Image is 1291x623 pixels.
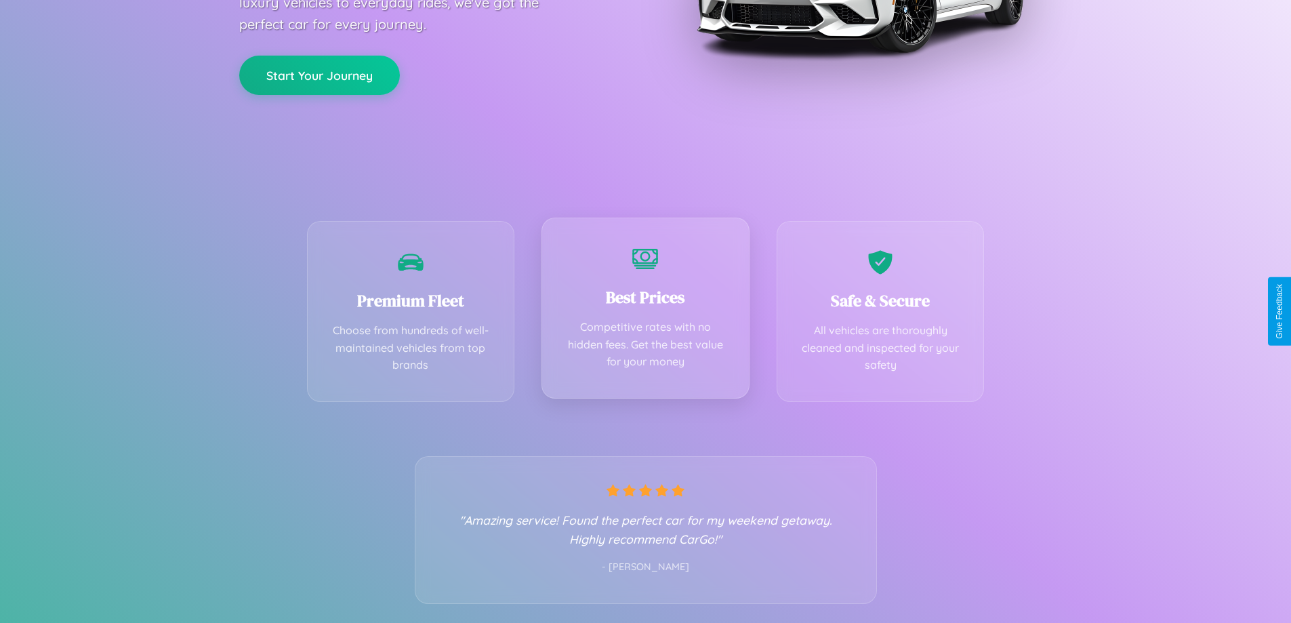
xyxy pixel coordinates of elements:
p: Choose from hundreds of well-maintained vehicles from top brands [328,322,494,374]
h3: Premium Fleet [328,289,494,312]
p: - [PERSON_NAME] [443,559,849,576]
h3: Safe & Secure [798,289,964,312]
p: All vehicles are thoroughly cleaned and inspected for your safety [798,322,964,374]
button: Start Your Journey [239,56,400,95]
h3: Best Prices [562,286,729,308]
p: Competitive rates with no hidden fees. Get the best value for your money [562,319,729,371]
p: "Amazing service! Found the perfect car for my weekend getaway. Highly recommend CarGo!" [443,510,849,548]
div: Give Feedback [1275,284,1284,339]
